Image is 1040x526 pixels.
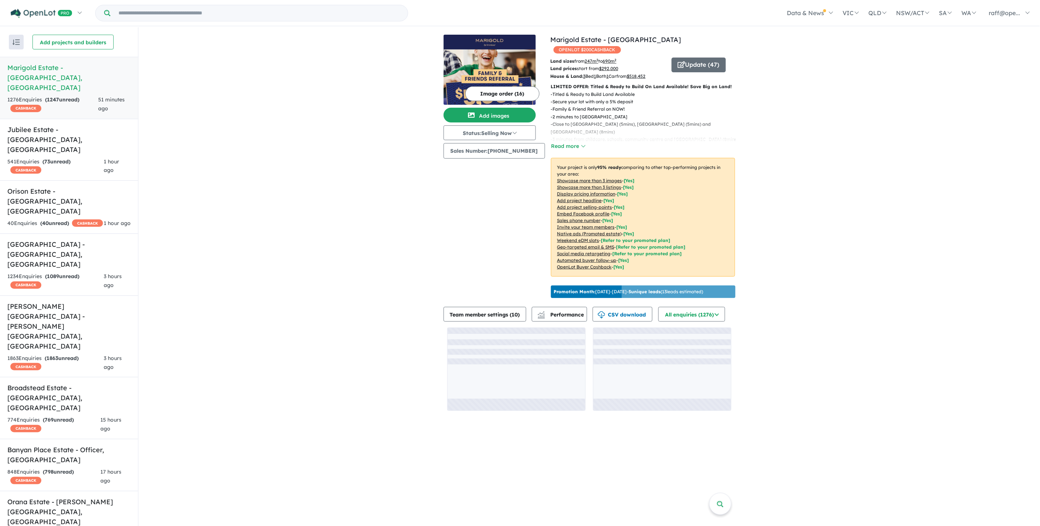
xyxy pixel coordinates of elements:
[557,264,612,270] u: OpenLot Buyer Cashback
[603,218,613,223] span: [ Yes ]
[627,73,646,79] u: $ 518,452
[444,108,536,122] button: Add images
[42,220,49,226] span: 40
[10,363,41,370] span: CASHBACK
[658,307,725,322] button: All enquiries (1276)
[557,218,601,223] u: Sales phone number
[598,311,605,319] img: download icon
[551,73,666,80] p: Bed Bath Car from
[629,289,661,294] b: 5 unique leads
[603,58,617,64] u: 690 m
[594,73,596,79] u: 1
[447,38,533,46] img: Marigold Estate - Tarneit Logo
[104,273,122,288] span: 3 hours ago
[47,96,59,103] span: 1247
[557,178,622,183] u: Showcase more than 3 images
[512,311,518,318] span: 10
[614,264,624,270] span: [Yes]
[47,273,59,280] span: 1089
[557,211,610,217] u: Embed Facebook profile
[557,224,615,230] u: Invite your team members
[551,83,735,90] p: LIMITED OFFER: Titled & Ready to Build On Land Available! Save Big on Land!
[551,98,741,105] p: - Secure your lot with only a 5% deposit
[583,73,586,79] u: 3
[7,416,100,433] div: 774 Enquir ies
[617,191,628,197] span: [ Yes ]
[444,35,536,105] a: Marigold Estate - Tarneit LogoMarigold Estate - Tarneit
[554,288,703,295] p: [DATE] - [DATE] - ( 13 leads estimated)
[557,184,621,190] u: Showcase more than 3 listings
[551,58,575,64] b: Land sizes
[551,91,741,98] p: - Titled & Ready to Build Land Available
[557,204,612,210] u: Add project selling-points
[557,257,617,263] u: Automated buyer follow-up
[557,251,611,256] u: Social media retargeting
[599,58,617,64] span: to
[45,96,79,103] strong: ( unread)
[551,105,741,113] p: - Family & Friend Referral on NOW!
[607,73,609,79] u: 1
[40,220,69,226] strong: ( unread)
[44,158,50,165] span: 73
[551,136,741,143] p: - 3 minutes from childcare, schools, community centre and [GEOGRAPHIC_DATA] (8mins)
[7,96,98,113] div: 1276 Enquir ies
[612,211,622,217] span: [ Yes ]
[7,272,104,290] div: 1234 Enquir ies
[104,158,119,174] span: 1 hour ago
[444,307,526,322] button: Team member settings (10)
[43,468,74,475] strong: ( unread)
[7,301,131,351] h5: [PERSON_NAME][GEOGRAPHIC_DATA] - [PERSON_NAME][GEOGRAPHIC_DATA] , [GEOGRAPHIC_DATA]
[551,113,741,121] p: - 2 minutes to [GEOGRAPHIC_DATA]
[623,184,634,190] span: [ Yes ]
[624,178,635,183] span: [ Yes ]
[7,445,131,465] h5: Banyan Place Estate - Officer , [GEOGRAPHIC_DATA]
[554,46,621,53] span: OPENLOT $ 200 CASHBACK
[444,143,545,159] button: Sales Number:[PHONE_NUMBER]
[554,289,596,294] b: Promotion Month:
[557,231,622,236] u: Native ads (Promoted estate)
[597,58,599,62] sup: 2
[557,198,602,203] u: Add project headline
[616,244,686,250] span: [Refer to your promoted plan]
[45,468,54,475] span: 798
[551,66,577,71] b: Land prices
[444,49,536,105] img: Marigold Estate - Tarneit
[7,468,100,485] div: 848 Enquir ies
[598,165,621,170] b: 95 % ready
[7,63,131,93] h5: Marigold Estate - [GEOGRAPHIC_DATA] , [GEOGRAPHIC_DATA]
[989,9,1020,17] span: raff@ope...
[45,416,54,423] span: 769
[617,224,627,230] span: [ Yes ]
[43,416,74,423] strong: ( unread)
[551,158,735,277] p: Your project is only comparing to other top-performing projects in your area: - - - - - - - - - -...
[538,311,544,315] img: line-chart.svg
[444,125,536,140] button: Status:Selling Now
[7,354,104,372] div: 1863 Enquir ies
[551,121,741,136] p: - Close to [GEOGRAPHIC_DATA] (5mins), [GEOGRAPHIC_DATA] (5mins) and [GEOGRAPHIC_DATA] (8mins)
[585,58,599,64] u: 247 m
[614,204,625,210] span: [ Yes ]
[7,219,103,228] div: 40 Enquir ies
[619,257,629,263] span: [Yes]
[604,198,614,203] span: [ Yes ]
[557,244,614,250] u: Geo-targeted email & SMS
[104,355,122,370] span: 3 hours ago
[72,219,103,227] span: CASHBACK
[100,416,121,432] span: 15 hours ago
[7,125,131,155] h5: Jubilee Estate - [GEOGRAPHIC_DATA] , [GEOGRAPHIC_DATA]
[601,238,671,243] span: [Refer to your promoted plan]
[624,231,634,236] span: [Yes]
[45,273,79,280] strong: ( unread)
[10,281,41,289] span: CASHBACK
[613,251,682,256] span: [Refer to your promoted plan]
[11,9,72,18] img: Openlot PRO Logo White
[13,39,20,45] img: sort.svg
[551,73,583,79] b: House & Land:
[7,158,104,175] div: 541 Enquir ies
[32,35,114,49] button: Add projects and builders
[98,96,125,112] span: 51 minutes ago
[42,158,70,165] strong: ( unread)
[551,142,586,150] button: Read more
[45,355,79,361] strong: ( unread)
[112,5,406,21] input: Try estate name, suburb, builder or developer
